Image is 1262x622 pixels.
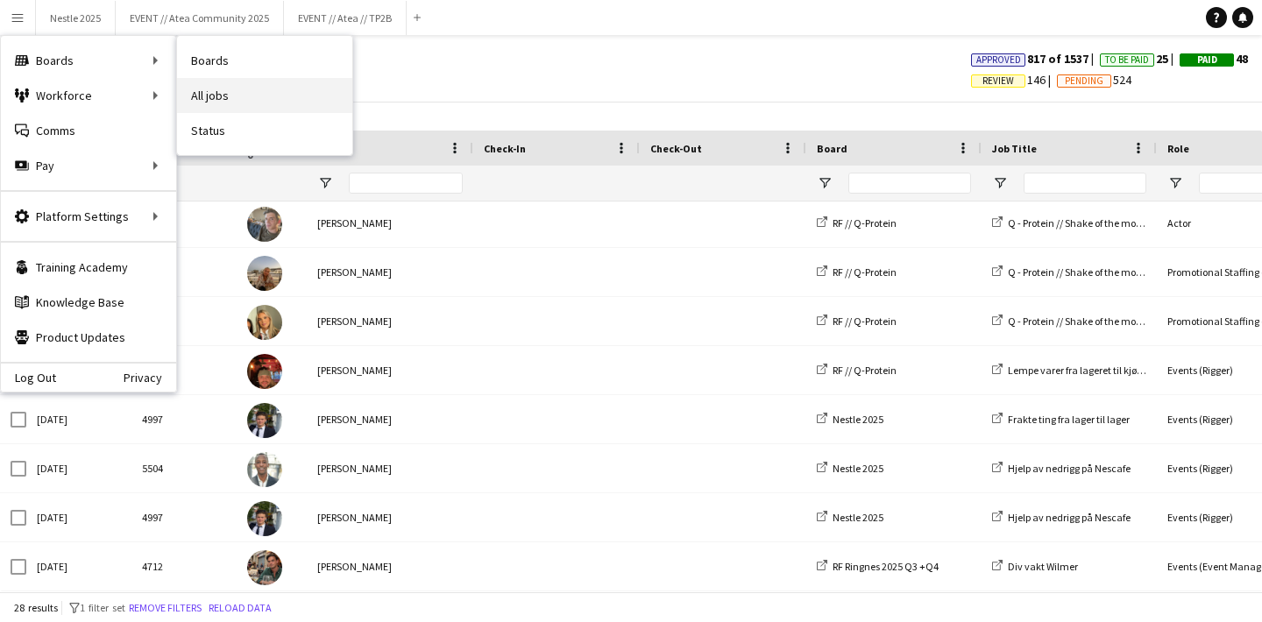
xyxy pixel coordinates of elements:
img: Wilmer Borgnes [247,550,282,585]
a: Comms [1,113,176,148]
a: Div vakt Wilmer [992,560,1078,573]
span: Approved [976,54,1021,66]
img: Ulrik Syversen [247,403,282,438]
div: 5134 [131,297,237,345]
div: 5634 [131,248,237,296]
a: RF // Q-Protein [817,265,897,279]
div: [PERSON_NAME] [307,395,473,443]
span: 25 [1100,51,1180,67]
a: Boards [177,43,352,78]
button: Open Filter Menu [1167,175,1183,191]
a: Log Out [1,371,56,385]
span: Div vakt Wilmer [1008,560,1078,573]
span: Nestle 2025 [833,462,883,475]
a: Q - Protein // Shake of the months ([GEOGRAPHIC_DATA]) [992,216,1261,230]
span: RF // Q-Protein [833,216,897,230]
span: Paid [1197,54,1217,66]
img: Ulrik Syversen [247,501,282,536]
a: RF Ringnes 2025 Q3 +Q4 [817,560,939,573]
button: Open Filter Menu [992,175,1008,191]
div: 5657 [131,199,237,247]
div: Boards [1,43,176,78]
input: Board Filter Input [848,173,971,194]
a: Product Updates [1,320,176,355]
img: Elie Kayitana [247,452,282,487]
a: Nestle 2025 [817,413,883,426]
span: Q - Protein // Shake of the months ([GEOGRAPHIC_DATA]) [1008,216,1261,230]
a: RF // Q-Protein [817,315,897,328]
div: 4272 [131,346,237,394]
span: Hjelp av nedrigg på Nescafe [1008,462,1131,475]
a: Frakte ting fra lager til lager [992,413,1130,426]
button: Reload data [205,598,275,618]
input: Name Filter Input [349,173,463,194]
span: Hjelp av nedrigg på Nescafe [1008,511,1131,524]
span: RF // Q-Protein [833,364,897,377]
a: Hjelp av nedrigg på Nescafe [992,511,1131,524]
span: 48 [1180,51,1248,67]
div: [PERSON_NAME] [307,493,473,541]
span: 1 filter set [80,601,125,614]
a: Training Academy [1,250,176,285]
img: Sina Sivertsen [247,256,282,291]
button: Open Filter Menu [317,175,333,191]
a: Nestle 2025 [817,462,883,475]
span: 524 [1057,72,1131,88]
div: [DATE] [26,542,131,590]
span: Role [1167,142,1189,155]
div: Workforce [1,78,176,113]
span: Q - Protein // Shake of the months ([GEOGRAPHIC_DATA]) [1008,315,1261,328]
a: Status [177,113,352,148]
img: William Rudolfsen [247,207,282,242]
div: 5504 [131,444,237,492]
a: Nestle 2025 [817,511,883,524]
span: Board [817,142,847,155]
div: 4997 [131,395,237,443]
div: 4712 [131,542,237,590]
a: Knowledge Base [1,285,176,320]
span: Lempe varer fra lageret til kjøler [1008,364,1148,377]
div: Pay [1,148,176,183]
a: Q - Protein // Shake of the months ([GEOGRAPHIC_DATA]) [992,265,1261,279]
a: Hjelp av nedrigg på Nescafe [992,462,1131,475]
img: Benjamin Aven [247,354,282,389]
button: Remove filters [125,598,205,618]
a: RF // Q-Protein [817,216,897,230]
input: Job Title Filter Input [1024,173,1146,194]
span: Q - Protein // Shake of the months ([GEOGRAPHIC_DATA]) [1008,265,1261,279]
div: 4997 [131,493,237,541]
div: [PERSON_NAME] [307,444,473,492]
div: [PERSON_NAME] [307,542,473,590]
span: Nestle 2025 [833,511,883,524]
span: Nestle 2025 [833,413,883,426]
a: Privacy [124,371,176,385]
span: To Be Paid [1105,54,1149,66]
span: RF // Q-Protein [833,265,897,279]
button: EVENT // Atea Community 2025 [116,1,284,35]
span: RF // Q-Protein [833,315,897,328]
span: Review [982,75,1014,87]
div: [DATE] [26,395,131,443]
span: Pending [1065,75,1103,87]
button: Open Filter Menu [817,175,833,191]
div: [PERSON_NAME] [307,297,473,345]
div: [DATE] [26,493,131,541]
div: [PERSON_NAME] [307,346,473,394]
a: Q - Protein // Shake of the months ([GEOGRAPHIC_DATA]) [992,315,1261,328]
button: Nestle 2025 [36,1,116,35]
span: Job Title [992,142,1037,155]
span: RF Ringnes 2025 Q3 +Q4 [833,560,939,573]
div: [DATE] [26,444,131,492]
a: RF // Q-Protein [817,364,897,377]
span: 817 of 1537 [971,51,1100,67]
div: [PERSON_NAME] [307,248,473,296]
span: Check-Out [650,142,702,155]
span: Frakte ting fra lager til lager [1008,413,1130,426]
a: All jobs [177,78,352,113]
button: EVENT // Atea // TP2B [284,1,407,35]
span: Check-In [484,142,526,155]
div: Platform Settings [1,199,176,234]
img: Tuva Berglihn Lund [247,305,282,340]
span: 146 [971,72,1057,88]
div: [PERSON_NAME] [307,199,473,247]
